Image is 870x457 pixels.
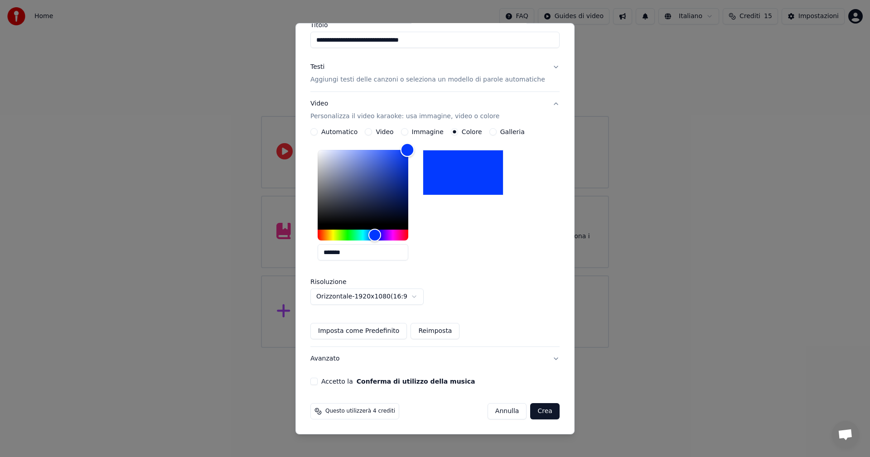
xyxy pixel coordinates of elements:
[310,323,407,339] button: Imposta come Predefinito
[310,347,560,370] button: Avanzato
[318,230,408,241] div: Hue
[310,22,560,28] label: Titolo
[321,378,475,385] label: Accetto la
[376,129,393,135] label: Video
[325,408,395,415] span: Questo utilizzerà 4 crediti
[412,129,444,135] label: Immagine
[310,92,560,128] button: VideoPersonalizza il video karaoke: usa immagine, video o colore
[310,279,401,285] label: Risoluzione
[357,378,475,385] button: Accetto la
[462,129,482,135] label: Colore
[310,128,560,346] div: VideoPersonalizza il video karaoke: usa immagine, video o colore
[310,112,499,121] p: Personalizza il video karaoke: usa immagine, video o colore
[531,403,560,419] button: Crea
[310,63,324,72] div: Testi
[310,75,545,84] p: Aggiungi testi delle canzoni o seleziona un modello di parole automatiche
[321,129,358,135] label: Automatico
[488,403,527,419] button: Annulla
[310,99,499,121] div: Video
[500,129,525,135] label: Galleria
[318,150,408,224] div: Color
[310,55,560,91] button: TestiAggiungi testi delle canzoni o seleziona un modello di parole automatiche
[411,323,459,339] button: Reimposta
